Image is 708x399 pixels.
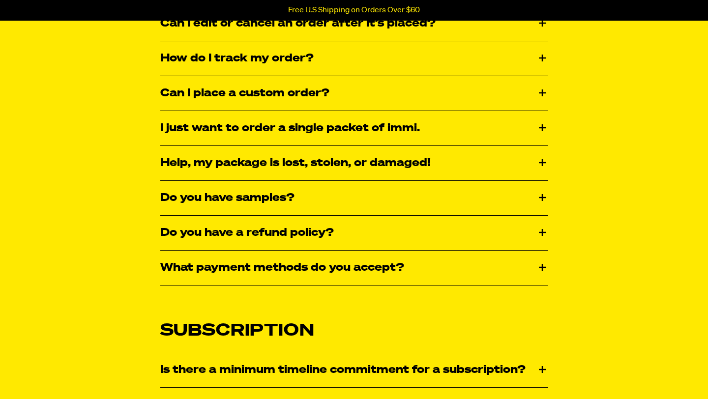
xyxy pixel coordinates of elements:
div: Can I edit or cancel an order after it’s placed? [160,6,548,41]
div: Do you have samples? [160,181,548,215]
div: How do I track my order? [160,41,548,76]
div: What payment methods do you accept? [160,251,548,285]
div: Can I place a custom order? [160,76,548,111]
div: Do you have a refund policy? [160,216,548,250]
h2: Subscription [160,321,548,341]
div: Is there a minimum timeline commitment for a subscription? [160,353,548,387]
div: Help, my package is lost, stolen, or damaged! [160,146,548,180]
div: I just want to order a single packet of immi. [160,111,548,145]
p: Free U.S Shipping on Orders Over $60 [288,6,420,15]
